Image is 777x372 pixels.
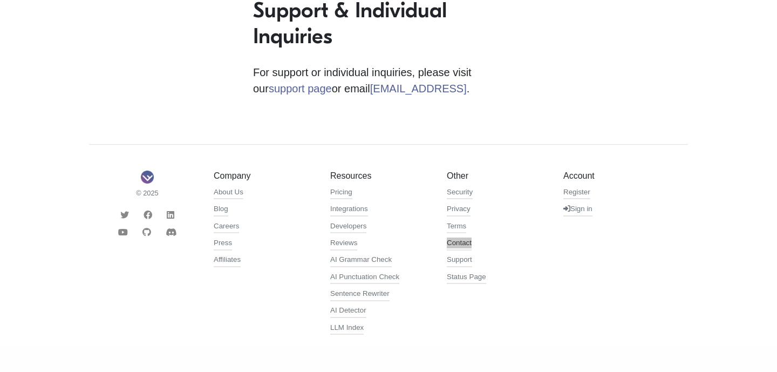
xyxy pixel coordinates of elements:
i: Github [142,228,151,236]
i: Twitter [120,211,129,219]
a: Support [447,254,472,267]
a: Press [214,238,232,251]
p: For support or individual inquiries, please visit our or email . [253,64,524,97]
a: Sign in [563,204,592,217]
h5: Other [447,171,547,181]
a: AI Grammar Check [330,254,392,267]
a: Contact [447,238,472,251]
a: [EMAIL_ADDRESS] [370,83,467,94]
a: AI Punctuation Check [330,272,399,285]
a: Reviews [330,238,357,251]
i: Discord [166,228,176,236]
a: Blog [214,204,228,217]
h5: Resources [330,171,431,181]
a: Privacy [447,204,471,217]
a: Terms [447,221,466,234]
h5: Account [563,171,664,181]
a: Developers [330,221,366,234]
i: LinkedIn [167,211,174,219]
i: Youtube [118,228,128,236]
h5: Company [214,171,314,181]
a: support page [269,83,332,94]
i: Facebook [144,211,152,219]
small: © 2025 [97,188,197,198]
a: Security [447,187,473,200]
a: Integrations [330,204,368,217]
a: About Us [214,187,243,200]
a: Sentence Rewriter [330,288,390,301]
a: LLM Index [330,322,364,335]
a: Affiliates [214,254,241,267]
a: Register [563,187,590,200]
a: Careers [214,221,239,234]
img: Sapling Logo [141,171,154,184]
a: Status Page [447,272,486,285]
a: AI Detector [330,305,366,318]
a: Pricing [330,187,352,200]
